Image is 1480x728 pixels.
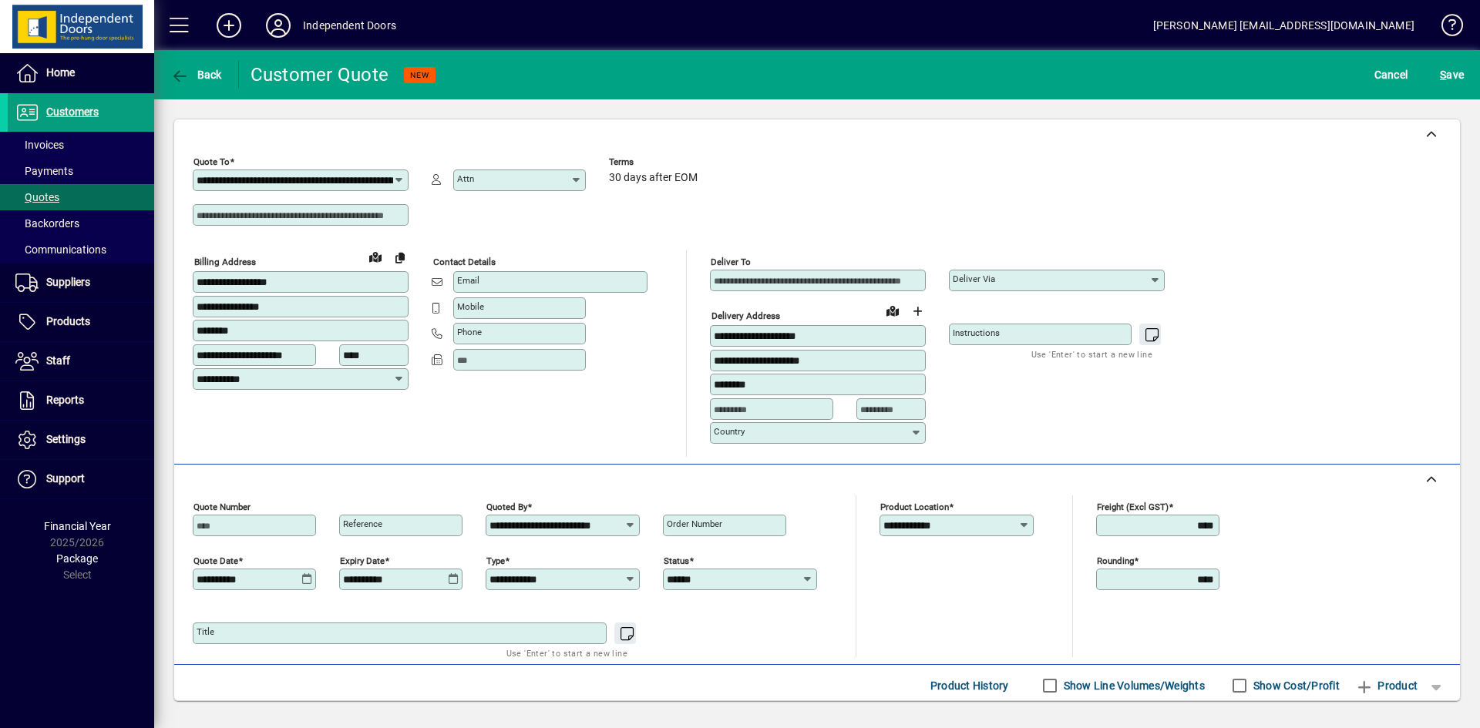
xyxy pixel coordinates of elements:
[953,273,995,284] mat-label: Deliver via
[46,315,90,327] span: Products
[166,61,226,89] button: Back
[46,276,90,288] span: Suppliers
[457,301,484,312] mat-label: Mobile
[506,644,627,662] mat-hint: Use 'Enter' to start a new line
[204,12,254,39] button: Add
[193,156,230,167] mat-label: Quote To
[15,217,79,230] span: Backorders
[363,244,388,269] a: View on map
[1061,678,1205,693] label: Show Line Volumes/Weights
[1355,673,1418,698] span: Product
[388,245,412,270] button: Copy to Delivery address
[44,520,111,532] span: Financial Year
[953,327,1000,338] mat-label: Instructions
[1250,678,1340,693] label: Show Cost/Profit
[8,421,154,459] a: Settings
[714,426,745,437] mat-label: Country
[8,303,154,341] a: Products
[8,132,154,158] a: Invoices
[46,354,70,367] span: Staff
[15,243,106,256] span: Communications
[1031,345,1152,363] mat-hint: Use 'Enter' to start a new line
[193,501,251,512] mat-label: Quote number
[1153,13,1414,38] div: [PERSON_NAME] [EMAIL_ADDRESS][DOMAIN_NAME]
[457,327,482,337] mat-label: Phone
[46,433,86,445] span: Settings
[8,381,154,420] a: Reports
[8,263,154,302] a: Suppliers
[197,626,214,637] mat-label: Title
[8,158,154,184] a: Payments
[1371,61,1412,89] button: Cancel
[46,394,84,406] span: Reports
[15,191,59,203] span: Quotes
[1440,69,1446,81] span: S
[8,237,154,263] a: Communications
[8,184,154,210] a: Quotes
[667,518,722,529] mat-label: Order number
[56,552,98,565] span: Package
[880,501,949,512] mat-label: Product location
[8,342,154,381] a: Staff
[1097,501,1169,512] mat-label: Freight (excl GST)
[930,673,1009,698] span: Product History
[193,555,238,565] mat-label: Quote date
[254,12,303,39] button: Profile
[486,555,505,565] mat-label: Type
[170,69,222,81] span: Back
[1347,672,1425,699] button: Product
[15,165,73,177] span: Payments
[664,555,689,565] mat-label: Status
[905,299,930,324] button: Choose address
[924,672,1015,699] button: Product History
[8,210,154,237] a: Backorders
[1436,61,1468,89] button: Save
[251,62,389,87] div: Customer Quote
[343,518,382,529] mat-label: Reference
[303,13,396,38] div: Independent Doors
[8,54,154,92] a: Home
[15,139,64,151] span: Invoices
[457,275,479,286] mat-label: Email
[1374,62,1408,87] span: Cancel
[46,106,99,118] span: Customers
[410,70,429,80] span: NEW
[1440,62,1464,87] span: ave
[609,157,701,167] span: Terms
[8,460,154,498] a: Support
[154,61,239,89] app-page-header-button: Back
[1430,3,1461,53] a: Knowledge Base
[340,555,385,565] mat-label: Expiry date
[46,472,85,485] span: Support
[46,66,75,79] span: Home
[609,172,698,184] span: 30 days after EOM
[457,173,474,184] mat-label: Attn
[711,257,751,267] mat-label: Deliver To
[486,501,527,512] mat-label: Quoted by
[880,298,905,323] a: View on map
[1097,555,1134,565] mat-label: Rounding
